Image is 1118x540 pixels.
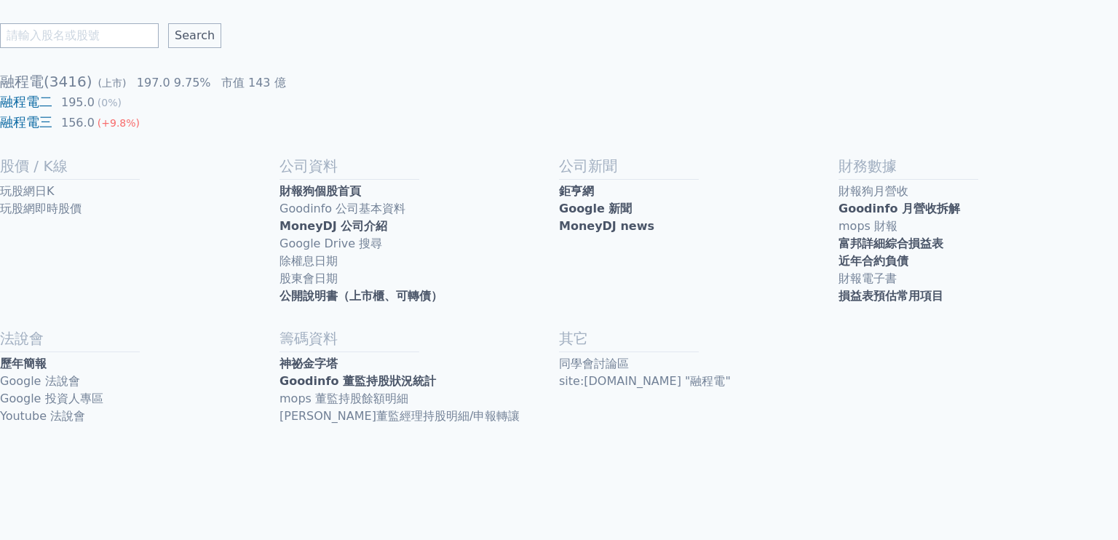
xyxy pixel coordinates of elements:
a: MoneyDJ 公司介紹 [279,218,559,235]
input: Search [168,23,221,48]
a: 神祕金字塔 [279,355,559,373]
a: 富邦詳細綜合損益表 [838,235,1118,253]
h2: 公司資料 [279,156,559,176]
h2: 公司新聞 [559,156,838,176]
a: site:[DOMAIN_NAME] "融程電" [559,373,838,390]
a: 財報電子書 [838,270,1118,287]
span: (上市) [98,77,127,89]
a: mops 董監持股餘額明細 [279,390,559,408]
a: 近年合約負債 [838,253,1118,270]
a: MoneyDJ news [559,218,838,235]
a: 損益表預估常用項目 [838,287,1118,305]
span: 市值 143 億 [221,76,286,90]
a: Goodinfo 公司基本資料 [279,200,559,218]
a: Goodinfo 董監持股狀況統計 [279,373,559,390]
div: 195.0 [58,94,98,111]
a: Google Drive 搜尋 [279,235,559,253]
a: 股東會日期 [279,270,559,287]
a: 除權息日期 [279,253,559,270]
a: 同學會討論區 [559,355,838,373]
div: 156.0 [58,114,98,132]
a: 財報狗月營收 [838,183,1118,200]
a: mops 財報 [838,218,1118,235]
a: Google 新聞 [559,200,838,218]
h2: 財務數據 [838,156,1118,176]
a: 鉅亨網 [559,183,838,200]
span: (+9.8%) [98,117,140,129]
span: (0%) [98,97,122,108]
h2: 其它 [559,328,838,349]
h2: 籌碼資料 [279,328,559,349]
span: 197.0 9.75% [137,76,211,90]
a: 公開說明書（上市櫃、可轉債） [279,287,559,305]
a: 財報狗個股首頁 [279,183,559,200]
a: Goodinfo 月營收拆解 [838,200,1118,218]
a: [PERSON_NAME]董監經理持股明細/申報轉讓 [279,408,559,425]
